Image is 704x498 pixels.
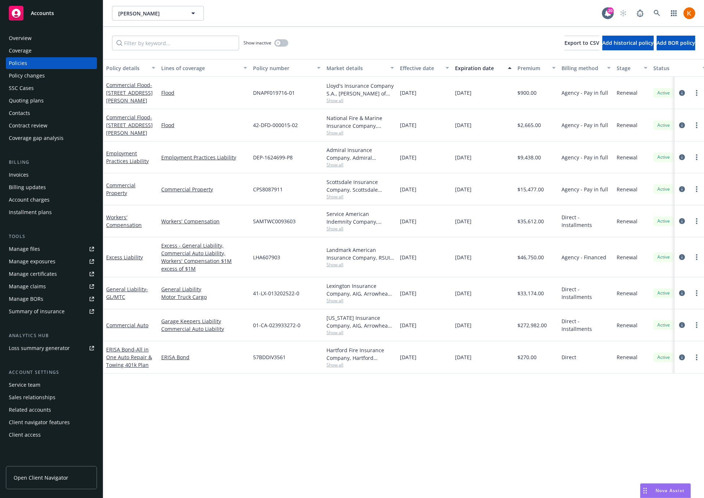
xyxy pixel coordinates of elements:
button: Policy details [103,59,158,77]
a: Quoting plans [6,95,97,107]
span: [DATE] [400,289,416,297]
div: Quoting plans [9,95,44,107]
button: Lines of coverage [158,59,250,77]
button: Stage [614,59,650,77]
div: Coverage [9,45,32,57]
div: Expiration date [455,64,503,72]
div: Market details [326,64,386,72]
div: Account settings [6,369,97,376]
div: Billing updates [9,181,46,193]
span: $270.00 [517,353,537,361]
button: Policy number [250,59,324,77]
div: Invoices [9,169,29,181]
div: Lexington Insurance Company, AIG, Arrowhead General Insurance Agency, Inc. [326,282,394,297]
a: Service team [6,379,97,391]
span: [DATE] [455,154,472,161]
span: Renewal [617,353,638,361]
a: Report a Bug [633,6,647,21]
a: Account charges [6,194,97,206]
span: Renewal [617,185,638,193]
span: Agency - Pay in full [562,185,608,193]
div: Account charges [9,194,50,206]
a: Search [650,6,664,21]
a: General Liability [161,285,247,293]
a: Start snowing [616,6,631,21]
span: Accounts [31,10,54,16]
div: Effective date [400,64,441,72]
a: circleInformation [678,321,686,329]
span: - [STREET_ADDRESS][PERSON_NAME] [106,82,153,104]
div: Overview [9,32,32,44]
span: Show all [326,194,394,200]
input: Filter by keyword... [112,36,239,50]
span: $2,665.00 [517,121,541,129]
a: Switch app [667,6,681,21]
a: Excess - General Liability, Commercial Auto Liability, Workers' Compensation $1M excess of $1M [161,242,247,273]
div: Policy number [253,64,313,72]
div: Billing method [562,64,603,72]
span: Agency - Financed [562,253,606,261]
span: Renewal [617,121,638,129]
span: $33,174.00 [517,289,544,297]
span: [DATE] [400,89,416,97]
a: Commercial Flood [106,82,153,104]
span: Active [656,354,671,361]
div: Policy details [106,64,147,72]
a: Commercial Auto [106,322,148,329]
a: Client access [6,429,97,441]
span: Agency - Pay in full [562,89,608,97]
a: circleInformation [678,353,686,362]
div: [US_STATE] Insurance Company, AIG, Arrowhead General Insurance Agency, Inc. [326,314,394,329]
span: Agency - Pay in full [562,121,608,129]
a: circleInformation [678,89,686,97]
button: Add historical policy [602,36,654,50]
span: Show all [326,329,394,336]
span: Add BOR policy [657,39,695,46]
a: Invoices [6,169,97,181]
span: Show all [326,162,394,168]
span: Export to CSV [564,39,599,46]
a: Employment Practices Liability [106,150,149,165]
div: Sales relationships [9,391,55,403]
span: 01-CA-023933272-0 [253,321,300,329]
span: Renewal [617,154,638,161]
div: Landmark American Insurance Company, RSUI Group, CRC Group [326,246,394,261]
span: Show all [326,261,394,268]
span: DEP-1624699-P8 [253,154,293,161]
a: more [692,121,701,130]
a: Policies [6,57,97,69]
a: Loss summary generator [6,342,97,354]
span: Active [656,322,671,328]
span: Show all [326,130,394,136]
span: Active [656,122,671,129]
button: [PERSON_NAME] [112,6,204,21]
span: [DATE] [400,154,416,161]
div: Manage certificates [9,268,57,280]
a: Workers' Compensation [106,214,142,228]
span: Agency - Pay in full [562,154,608,161]
span: Active [656,186,671,192]
span: Renewal [617,89,638,97]
div: Loss summary generator [9,342,70,354]
div: Summary of insurance [9,306,65,317]
span: [PERSON_NAME] [118,10,182,17]
a: General Liability [106,286,148,300]
span: 57BDDIV3561 [253,353,286,361]
a: SSC Cases [6,82,97,94]
span: $35,612.00 [517,217,544,225]
span: [DATE] [455,185,472,193]
span: $46,750.00 [517,253,544,261]
a: more [692,353,701,362]
a: Commercial Auto Liability [161,325,247,333]
a: Commercial Property [106,182,136,196]
a: circleInformation [678,153,686,162]
div: Drag to move [640,484,650,498]
div: Manage files [9,243,40,255]
span: 42-DFD-000015-02 [253,121,298,129]
a: Related accounts [6,404,97,416]
div: Manage BORs [9,293,43,305]
a: Manage files [6,243,97,255]
div: Hartford Fire Insurance Company, Hartford Insurance Group [326,346,394,362]
span: [DATE] [400,253,416,261]
div: Manage claims [9,281,46,292]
